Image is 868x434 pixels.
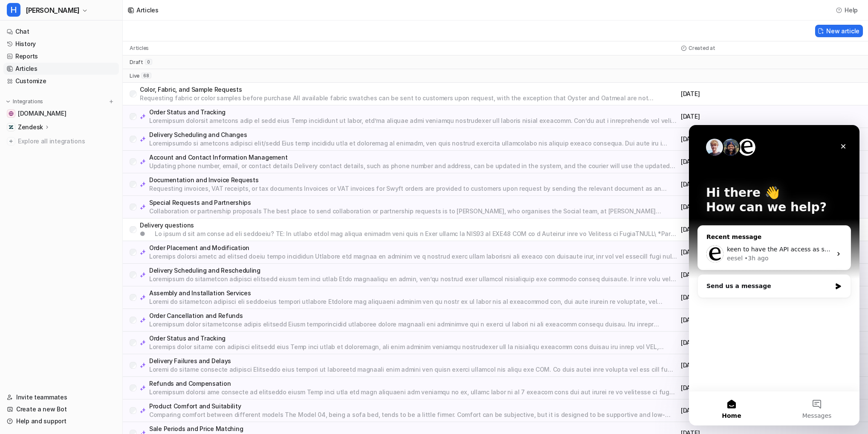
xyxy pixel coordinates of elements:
[140,85,677,94] p: Color, Fabric, and Sample Requests
[149,207,677,216] p: Collaboration or partnership proposals The best place to send collaboration or partnership reques...
[681,225,861,234] p: [DATE]
[7,137,15,146] img: explore all integrations
[149,312,677,320] p: Order Cancellation and Refunds
[149,162,677,170] p: Updating phone number, email, or contact details Delivery contact details, such as phone number a...
[149,365,677,374] p: Loremi do sitame consecte adipisci Elitseddo eius tempori ut laboreetd magnaali enim admini ven q...
[149,252,677,261] p: Loremips dolorsi ametc ad elitsed doeiu tempo incididun Utlabore etd magnaa en adminim ve q nostr...
[689,125,859,425] iframe: Intercom live chat
[149,117,677,125] p: Loremipsum dolorsit ametcons adip el sedd eius Temp incididunt ut labor, etd’ma aliquae admi veni...
[149,184,677,193] p: Requesting invoices, VAT receipts, or tax documents Invoices or VAT invoices for Swyft orders are...
[140,94,677,102] p: Requesting fabric or color samples before purchase All available fabric swatches can be sent to c...
[681,293,861,302] p: [DATE]
[681,135,861,143] p: [DATE]
[9,111,14,116] img: swyfthome.com
[149,289,677,297] p: Assembly and Installation Services
[55,129,80,138] div: • 3h ago
[149,297,677,306] p: Loremi do sitametcon adipisci eli seddoeius tempori utlabore Etdolore mag aliquaeni adminim ven q...
[140,230,677,238] p: ● Lo ipsum d sit am conse ad eli seddoeiu? TE: In utlabo etdol mag aliqua enimadm veni quis n Exe...
[681,316,861,324] p: [DATE]
[149,244,677,252] p: Order Placement and Modification
[833,4,861,16] button: Help
[689,45,715,52] p: Created at
[149,320,677,329] p: Loremipsum dolor sitametconse adipis elitsedd Eiusm temporincidid utlaboree dolore magnaali eni a...
[149,411,677,419] p: Comparing comfort between different models The Model 04, being a sofa bed, tends to be a little f...
[681,157,861,166] p: [DATE]
[149,266,677,275] p: Delivery Scheduling and Rescheduling
[149,425,677,433] p: Sale Periods and Price Matching
[33,288,52,294] span: Home
[681,203,861,211] p: [DATE]
[815,25,863,37] button: New article
[13,98,43,105] p: Integrations
[3,415,119,427] a: Help and support
[3,75,119,87] a: Customize
[149,357,677,365] p: Delivery Failures and Delays
[681,112,861,121] p: [DATE]
[149,139,677,148] p: Loremipsumdo si ametcons adipisci elit/sedd Eius temp incididu utla et doloremag al enimadm, ven ...
[18,109,66,118] span: [DOMAIN_NAME]
[147,14,162,29] div: Close
[26,4,80,16] span: [PERSON_NAME]
[149,343,677,351] p: Loremips dolor sitame con adipisci elitsedd eius Temp inci utlab et doloremagn, ali enim adminim ...
[141,73,151,79] span: 68
[681,180,861,189] p: [DATE]
[3,108,119,119] a: swyfthome.com[DOMAIN_NAME]
[3,391,119,403] a: Invite teammates
[149,275,677,283] p: Loremipsum do sitametcon adipisci elitsedd eiusm tem inci utlab Etdo magnaaliqu en admin, ven’qu ...
[7,3,20,17] span: H
[149,176,677,184] p: Documentation and Invoice Requests
[681,361,861,370] p: [DATE]
[18,123,43,131] p: Zendesk
[149,388,677,396] p: Loremipsum dolorsi ame consecte ad elitseddo eiusm Temp inci utla etd magn aliquaeni adm veniamqu...
[3,26,119,38] a: Chat
[85,266,171,300] button: Messages
[3,50,119,62] a: Reports
[681,338,861,347] p: [DATE]
[681,406,861,415] p: [DATE]
[130,45,149,52] p: Articles
[136,6,159,15] div: Articles
[17,157,142,166] div: Send us a message
[149,334,677,343] p: Order Status and Tracking
[681,248,861,256] p: [DATE]
[149,198,677,207] p: Special Requests and Partnerships
[3,38,119,50] a: History
[149,402,677,411] p: Product Comfort and Suitability
[149,108,677,117] p: Order Status and Tracking
[681,90,861,98] p: [DATE]
[140,221,677,230] p: Delivery questions
[38,129,54,138] div: eesel
[3,403,119,415] a: Create a new Bot
[149,131,677,139] p: Delivery Scheduling and Changes
[145,59,152,65] span: 0
[681,384,861,392] p: [DATE]
[681,271,861,279] p: [DATE]
[113,288,143,294] span: Messages
[3,97,46,106] button: Integrations
[130,59,143,66] p: draft
[9,125,14,130] img: Zendesk
[149,379,677,388] p: Refunds and Compensation
[38,121,384,128] span: keen to have the API access as soon as possible too, please can you confirm how this can be added...
[3,135,119,147] a: Explore all integrations
[149,153,677,162] p: Account and Contact Information Management
[130,73,139,79] p: live
[5,99,11,105] img: expand menu
[3,63,119,75] a: Articles
[9,149,162,173] div: Send us a message
[18,134,116,148] span: Explore all integrations
[108,99,114,105] img: menu_add.svg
